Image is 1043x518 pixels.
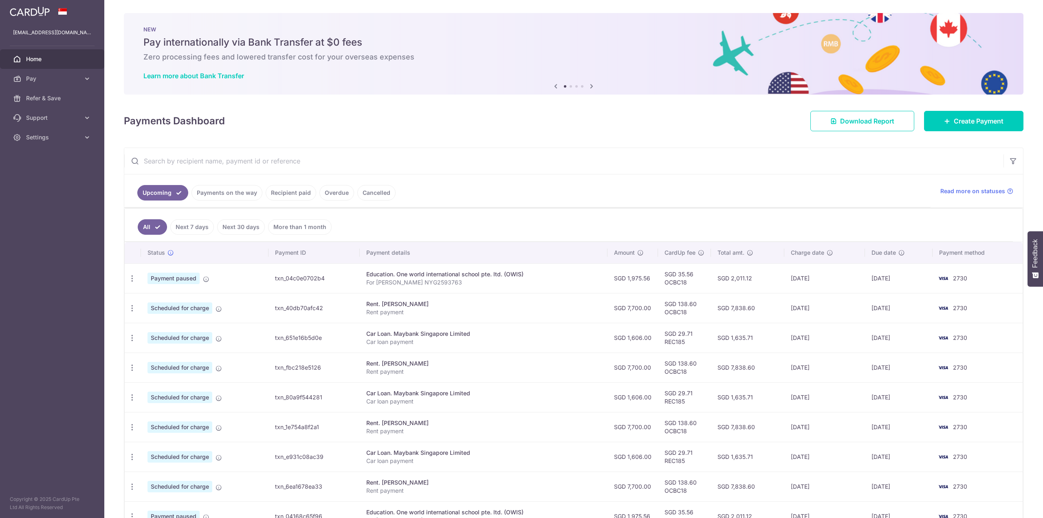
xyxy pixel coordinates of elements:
div: Rent. [PERSON_NAME] [366,300,601,308]
span: Total amt. [717,249,744,257]
a: Next 7 days [170,219,214,235]
td: [DATE] [784,382,865,412]
p: Car loan payment [366,457,601,465]
td: SGD 138.60 OCBC18 [658,293,711,323]
td: SGD 29.71 REC185 [658,323,711,353]
p: For [PERSON_NAME] NYG2593763 [366,278,601,287]
a: More than 1 month [268,219,332,235]
th: Payment method [933,242,1023,263]
a: Overdue [319,185,354,201]
span: 2730 [953,364,967,371]
td: [DATE] [784,412,865,442]
td: txn_651e16b5d0e [268,323,360,353]
img: Bank Card [935,482,951,492]
td: [DATE] [865,293,933,323]
div: Rent. [PERSON_NAME] [366,359,601,368]
span: Settings [26,133,80,141]
p: Rent payment [366,487,601,495]
div: Rent. [PERSON_NAME] [366,478,601,487]
h5: Pay internationally via Bank Transfer at $0 fees [143,36,1004,49]
td: txn_e931c08ac39 [268,442,360,472]
td: SGD 138.60 OCBC18 [658,412,711,442]
td: SGD 7,700.00 [607,293,658,323]
span: Create Payment [954,116,1003,126]
a: All [138,219,167,235]
td: [DATE] [784,442,865,472]
p: Rent payment [366,368,601,376]
td: [DATE] [865,353,933,382]
div: Car Loan. Maybank Singapore Limited [366,449,601,457]
td: [DATE] [784,293,865,323]
div: Car Loan. Maybank Singapore Limited [366,389,601,397]
span: Payment paused [147,273,200,284]
td: SGD 1,606.00 [607,323,658,353]
img: Bank Card [935,303,951,313]
div: Education. One world international school pte. ltd. (OWIS) [366,508,601,516]
span: Scheduled for charge [147,451,212,463]
td: txn_80a9f544281 [268,382,360,412]
td: [DATE] [784,323,865,353]
td: SGD 138.60 OCBC18 [658,353,711,382]
span: Pay [26,75,80,83]
td: [DATE] [784,472,865,501]
td: txn_1e754a8f2a1 [268,412,360,442]
img: Bank Card [935,452,951,462]
span: Status [147,249,165,257]
span: Scheduled for charge [147,481,212,492]
img: CardUp [10,7,50,16]
td: SGD 29.71 REC185 [658,442,711,472]
th: Payment details [360,242,607,263]
td: SGD 1,606.00 [607,442,658,472]
td: [DATE] [865,382,933,412]
td: [DATE] [784,353,865,382]
span: Scheduled for charge [147,421,212,433]
div: Education. One world international school pte. ltd. (OWIS) [366,270,601,278]
span: Amount [614,249,635,257]
a: Cancelled [357,185,396,201]
img: Bank Card [935,333,951,343]
td: SGD 1,606.00 [607,382,658,412]
td: SGD 7,838.60 [711,472,784,501]
p: Rent payment [366,308,601,316]
td: txn_6ea1678ea33 [268,472,360,501]
td: SGD 35.56 OCBC18 [658,263,711,293]
td: SGD 7,700.00 [607,412,658,442]
p: Rent payment [366,427,601,435]
th: Payment ID [268,242,360,263]
td: SGD 7,838.60 [711,412,784,442]
span: Scheduled for charge [147,362,212,373]
a: Download Report [810,111,914,131]
a: Payments on the way [191,185,262,201]
h6: Zero processing fees and lowered transfer cost for your overseas expenses [143,52,1004,62]
span: Charge date [791,249,824,257]
td: SGD 1,635.71 [711,442,784,472]
a: Create Payment [924,111,1023,131]
span: 2730 [953,483,967,490]
span: Refer & Save [26,94,80,102]
p: Car loan payment [366,397,601,406]
img: Bank transfer banner [124,13,1023,95]
span: Scheduled for charge [147,302,212,314]
button: Feedback - Show survey [1028,231,1043,287]
td: SGD 7,700.00 [607,472,658,501]
td: SGD 1,635.71 [711,323,784,353]
a: Upcoming [137,185,188,201]
a: Read more on statuses [940,187,1013,195]
span: Download Report [840,116,894,126]
img: Bank Card [935,422,951,432]
a: Learn more about Bank Transfer [143,72,244,80]
img: Bank Card [935,363,951,373]
span: 2730 [953,453,967,460]
td: SGD 138.60 OCBC18 [658,472,711,501]
span: 2730 [953,304,967,311]
td: txn_40db70afc42 [268,293,360,323]
p: [EMAIL_ADDRESS][DOMAIN_NAME] [13,29,91,37]
span: Support [26,114,80,122]
td: SGD 7,838.60 [711,293,784,323]
p: Car loan payment [366,338,601,346]
span: Due date [871,249,896,257]
div: Car Loan. Maybank Singapore Limited [366,330,601,338]
p: NEW [143,26,1004,33]
td: SGD 7,700.00 [607,353,658,382]
span: CardUp fee [665,249,695,257]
